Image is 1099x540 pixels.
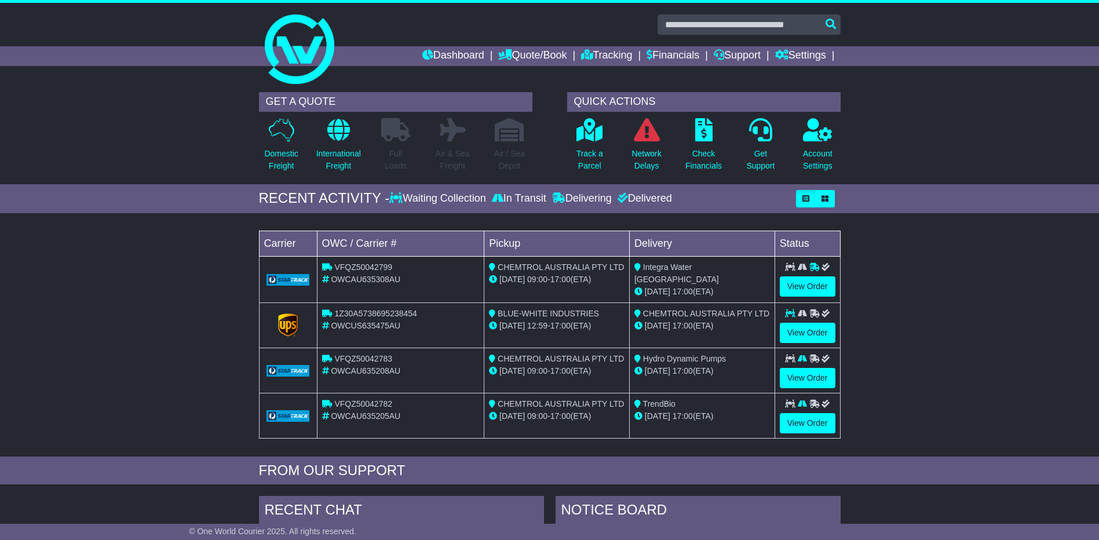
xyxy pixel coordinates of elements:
[331,321,400,330] span: OWCUS635475AU
[567,92,841,112] div: QUICK ACTIONS
[634,286,770,298] div: (ETA)
[780,368,835,388] a: View Order
[803,148,833,172] p: Account Settings
[549,192,615,205] div: Delivering
[436,148,470,172] p: Air & Sea Freight
[489,192,549,205] div: In Transit
[259,496,544,527] div: RECENT CHAT
[317,231,484,256] td: OWC / Carrier #
[331,275,400,284] span: OWCAU635308AU
[316,118,362,178] a: InternationalFreight
[550,366,571,375] span: 17:00
[550,275,571,284] span: 17:00
[645,321,670,330] span: [DATE]
[334,354,392,363] span: VFQZ50042783
[489,365,625,377] div: - (ETA)
[259,92,532,112] div: GET A QUOTE
[629,231,775,256] td: Delivery
[631,148,661,172] p: Network Delays
[266,365,310,377] img: GetCarrierServiceLogo
[266,274,310,286] img: GetCarrierServiceLogo
[673,366,693,375] span: 17:00
[581,46,632,66] a: Tracking
[316,148,361,172] p: International Freight
[499,411,525,421] span: [DATE]
[331,411,400,421] span: OWCAU635205AU
[264,148,298,172] p: Domestic Freight
[550,321,571,330] span: 17:00
[264,118,298,178] a: DomesticFreight
[634,410,770,422] div: (ETA)
[334,309,417,318] span: 1Z30A5738695238454
[489,320,625,332] div: - (ETA)
[645,287,670,296] span: [DATE]
[780,413,835,433] a: View Order
[489,273,625,286] div: - (ETA)
[189,527,356,536] span: © One World Courier 2025. All rights reserved.
[556,496,841,527] div: NOTICE BOARD
[389,192,488,205] div: Waiting Collection
[259,231,317,256] td: Carrier
[259,462,841,479] div: FROM OUR SUPPORT
[334,399,392,408] span: VFQZ50042782
[643,399,676,408] span: TrendBio
[780,323,835,343] a: View Order
[685,118,722,178] a: CheckFinancials
[647,46,699,66] a: Financials
[714,46,761,66] a: Support
[334,262,392,272] span: VFQZ50042799
[422,46,484,66] a: Dashboard
[498,309,599,318] span: BLUE-WHITE INDUSTRIES
[499,366,525,375] span: [DATE]
[673,411,693,421] span: 17:00
[381,148,410,172] p: Full Loads
[643,354,726,363] span: Hydro Dynamic Pumps
[527,275,547,284] span: 09:00
[259,190,390,207] div: RECENT ACTIVITY -
[615,192,672,205] div: Delivered
[685,148,722,172] p: Check Financials
[499,275,525,284] span: [DATE]
[746,118,775,178] a: GetSupport
[527,411,547,421] span: 09:00
[550,411,571,421] span: 17:00
[498,262,624,272] span: CHEMTROL AUSTRALIA PTY LTD
[489,410,625,422] div: - (ETA)
[634,365,770,377] div: (ETA)
[576,148,603,172] p: Track a Parcel
[498,399,624,408] span: CHEMTROL AUSTRALIA PTY LTD
[673,287,693,296] span: 17:00
[775,231,840,256] td: Status
[645,411,670,421] span: [DATE]
[643,309,769,318] span: CHEMTROL AUSTRALIA PTY LTD
[494,148,525,172] p: Air / Sea Depot
[484,231,630,256] td: Pickup
[775,46,826,66] a: Settings
[780,276,835,297] a: View Order
[631,118,662,178] a: NetworkDelays
[634,320,770,332] div: (ETA)
[498,46,567,66] a: Quote/Book
[527,366,547,375] span: 09:00
[278,313,298,337] img: GetCarrierServiceLogo
[499,321,525,330] span: [DATE]
[645,366,670,375] span: [DATE]
[266,410,310,422] img: GetCarrierServiceLogo
[576,118,604,178] a: Track aParcel
[802,118,833,178] a: AccountSettings
[527,321,547,330] span: 12:59
[498,354,624,363] span: CHEMTROL AUSTRALIA PTY LTD
[331,366,400,375] span: OWCAU635208AU
[746,148,775,172] p: Get Support
[634,262,719,284] span: Integra Water [GEOGRAPHIC_DATA]
[673,321,693,330] span: 17:00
